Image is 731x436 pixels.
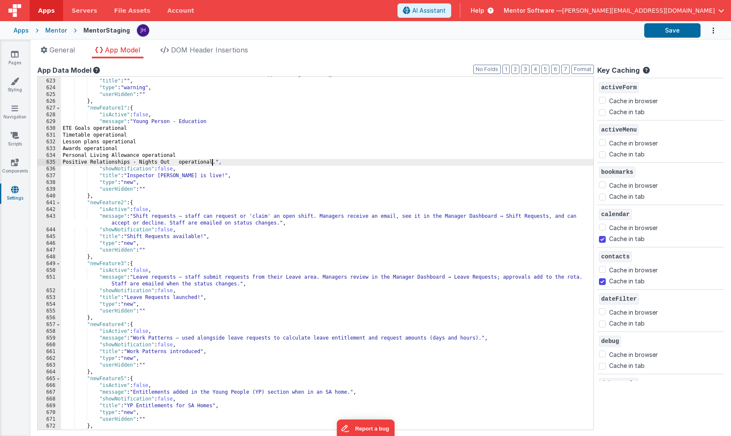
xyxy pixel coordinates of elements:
[38,193,61,200] div: 640
[609,349,658,359] label: Cache in browser
[38,105,61,112] div: 627
[14,26,29,35] div: Apps
[609,95,658,105] label: Cache in browser
[137,25,149,36] img: c2badad8aad3a9dfc60afe8632b41ba8
[38,132,61,139] div: 631
[599,82,639,93] span: activeForm
[171,46,248,54] span: DOM Header Insertions
[644,23,701,38] button: Save
[471,6,484,15] span: Help
[38,389,61,396] div: 667
[38,78,61,85] div: 623
[504,6,724,15] button: Mentor Software — [PERSON_NAME][EMAIL_ADDRESS][DOMAIN_NAME]
[38,206,61,213] div: 642
[599,336,621,347] span: debug
[511,65,519,74] button: 2
[609,192,645,201] label: Cache in tab
[38,261,61,267] div: 649
[38,403,61,409] div: 669
[701,22,717,39] button: Options
[50,46,75,54] span: General
[37,65,594,75] div: App Data Model
[72,6,97,15] span: Servers
[571,65,594,74] button: Format
[541,65,549,74] button: 5
[38,85,61,91] div: 624
[599,378,639,389] span: debug_calc
[38,125,61,132] div: 630
[38,301,61,308] div: 654
[609,277,645,285] label: Cache in tab
[609,361,645,370] label: Cache in tab
[599,293,639,304] span: dateFilter
[609,307,658,317] label: Cache in browser
[397,3,451,18] button: AI Assistant
[531,65,540,74] button: 4
[38,342,61,348] div: 660
[38,376,61,382] div: 665
[38,396,61,403] div: 668
[38,308,61,315] div: 655
[114,6,151,15] span: File Assets
[38,159,61,166] div: 635
[38,213,61,227] div: 643
[38,227,61,233] div: 644
[38,139,61,145] div: 632
[599,209,632,220] span: calendar
[38,294,61,301] div: 653
[609,264,658,274] label: Cache in browser
[599,124,639,135] span: activeMenu
[521,65,530,74] button: 3
[38,267,61,274] div: 650
[38,118,61,125] div: 629
[609,234,645,243] label: Cache in tab
[38,173,61,179] div: 637
[38,362,61,369] div: 663
[38,335,61,342] div: 659
[562,6,715,15] span: [PERSON_NAME][EMAIL_ADDRESS][DOMAIN_NAME]
[105,46,140,54] span: App Model
[38,166,61,173] div: 636
[502,65,510,74] button: 1
[38,315,61,321] div: 656
[599,251,632,262] span: contacts
[38,91,61,98] div: 625
[609,180,658,190] label: Cache in browser
[38,179,61,186] div: 638
[561,65,570,74] button: 7
[45,26,67,35] div: Mentor
[38,409,61,416] div: 670
[38,348,61,355] div: 661
[38,98,61,105] div: 626
[38,240,61,247] div: 646
[551,65,560,74] button: 6
[38,355,61,362] div: 662
[412,6,446,15] span: AI Assistant
[609,222,658,232] label: Cache in browser
[38,274,61,288] div: 651
[599,167,635,178] span: bookmarks
[38,200,61,206] div: 641
[504,6,562,15] span: Mentor Software —
[38,152,61,159] div: 634
[38,186,61,193] div: 639
[38,288,61,294] div: 652
[38,6,55,15] span: Apps
[609,137,658,148] label: Cache in browser
[38,423,61,430] div: 672
[38,321,61,328] div: 657
[38,247,61,254] div: 647
[38,416,61,423] div: 671
[38,233,61,240] div: 645
[38,145,61,152] div: 633
[38,369,61,376] div: 664
[609,150,645,159] label: Cache in tab
[38,382,61,389] div: 666
[609,319,645,328] label: Cache in tab
[609,107,645,116] label: Cache in tab
[38,254,61,261] div: 648
[597,67,640,74] h4: Key Caching
[38,328,61,335] div: 658
[83,26,130,35] div: MentorStaging
[473,65,501,74] button: No Folds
